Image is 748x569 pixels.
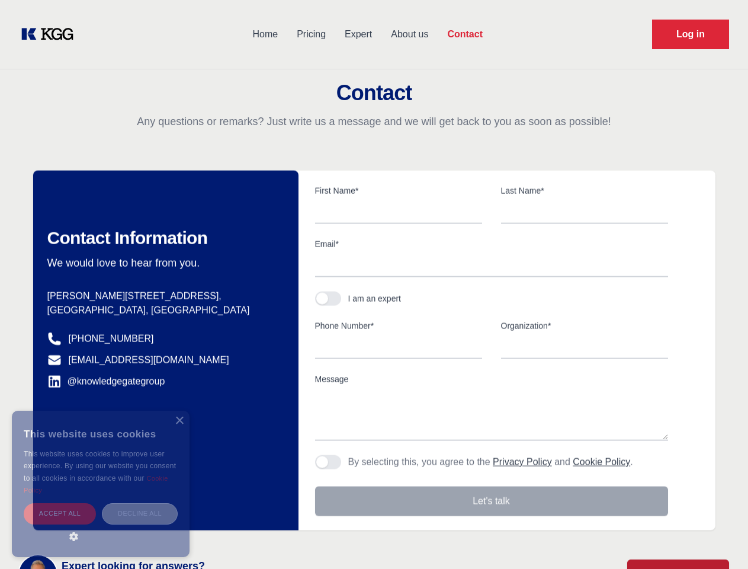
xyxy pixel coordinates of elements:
[47,256,280,270] p: We would love to hear from you.
[47,228,280,249] h2: Contact Information
[315,185,482,197] label: First Name*
[287,19,335,50] a: Pricing
[19,25,83,44] a: KOL Knowledge Platform: Talk to Key External Experts (KEE)
[24,450,176,482] span: This website uses cookies to improve user experience. By using our website you consent to all coo...
[14,114,734,129] p: Any questions or remarks? Just write us a message and we will get back to you as soon as possible!
[175,417,184,426] div: Close
[501,320,668,332] label: Organization*
[102,503,178,524] div: Decline all
[348,455,633,469] p: By selecting this, you agree to the and .
[652,20,729,49] a: Request Demo
[24,420,178,448] div: This website uses cookies
[315,373,668,385] label: Message
[348,293,402,305] div: I am an expert
[47,375,165,389] a: @knowledgegategroup
[438,19,492,50] a: Contact
[47,303,280,318] p: [GEOGRAPHIC_DATA], [GEOGRAPHIC_DATA]
[381,19,438,50] a: About us
[243,19,287,50] a: Home
[501,185,668,197] label: Last Name*
[24,475,168,494] a: Cookie Policy
[69,353,229,367] a: [EMAIL_ADDRESS][DOMAIN_NAME]
[14,81,734,105] h2: Contact
[689,512,748,569] iframe: Chat Widget
[573,457,630,467] a: Cookie Policy
[315,320,482,332] label: Phone Number*
[493,457,552,467] a: Privacy Policy
[335,19,381,50] a: Expert
[69,332,154,346] a: [PHONE_NUMBER]
[47,289,280,303] p: [PERSON_NAME][STREET_ADDRESS],
[24,503,96,524] div: Accept all
[315,487,668,516] button: Let's talk
[315,238,668,250] label: Email*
